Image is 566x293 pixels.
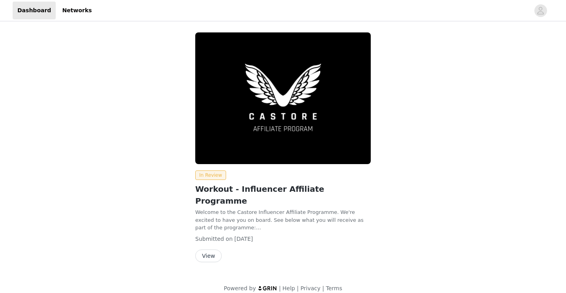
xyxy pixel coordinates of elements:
div: avatar [537,4,544,17]
span: | [279,285,281,291]
h2: Workout - Influencer Affiliate Programme [195,183,371,207]
span: Powered by [224,285,256,291]
span: | [322,285,324,291]
img: logo [258,285,277,291]
a: Networks [57,2,96,19]
span: [DATE] [234,236,253,242]
button: View [195,250,222,262]
span: | [297,285,299,291]
a: View [195,253,222,259]
p: Welcome to the Castore Influencer Affiliate Programme. We're excited to have you on board. See be... [195,208,371,232]
a: Privacy [300,285,321,291]
a: Terms [326,285,342,291]
a: Help [283,285,295,291]
span: Submitted on [195,236,233,242]
img: Castore [195,32,371,164]
span: In Review [195,170,226,180]
a: Dashboard [13,2,56,19]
